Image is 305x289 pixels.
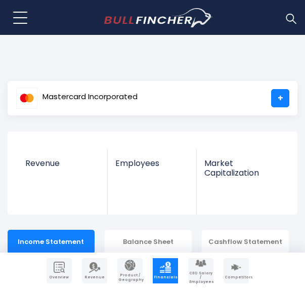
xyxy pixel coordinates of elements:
a: Employees [108,149,197,180]
span: Revenue [25,158,100,168]
a: Company Revenue [82,258,107,283]
a: + [271,89,289,107]
span: CEO Salary / Employees [189,271,212,284]
span: Financials [154,275,177,279]
a: Go to homepage [104,8,213,27]
a: Mastercard Incorporated [16,89,138,107]
a: Company Employees [188,258,213,283]
span: Competitors [225,275,248,279]
span: Overview [48,275,71,279]
a: Market Capitalization [197,149,286,190]
img: MA logo [16,88,37,109]
div: Income Statement [8,230,95,254]
span: Employees [115,158,189,168]
a: Company Product/Geography [117,258,143,283]
div: Balance Sheet [105,230,192,254]
span: Market Capitalization [204,158,279,178]
a: Revenue [18,149,108,180]
a: Company Financials [153,258,178,283]
a: Company Competitors [224,258,249,283]
span: Product / Geography [118,273,142,282]
div: Cashflow Statement [202,230,289,254]
a: Company Overview [47,258,72,283]
span: Mastercard Incorporated [42,93,138,101]
img: bullfincher logo [104,8,213,27]
span: Revenue [83,275,106,279]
